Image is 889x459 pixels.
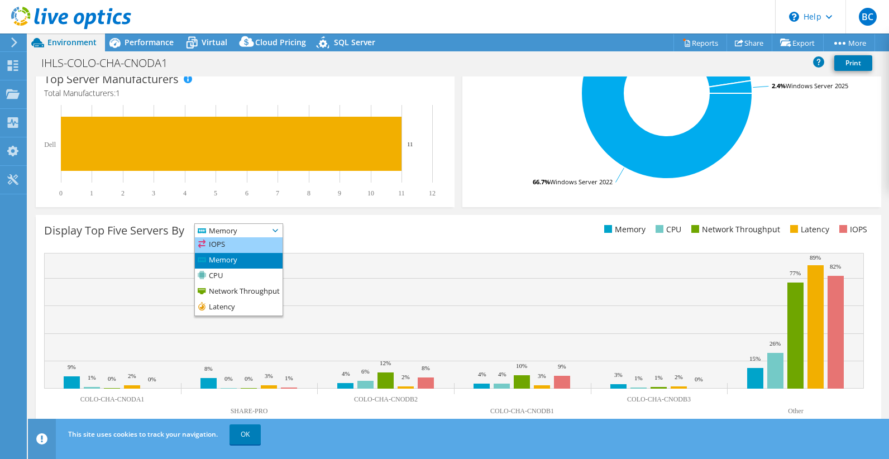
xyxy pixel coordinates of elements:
[307,189,310,197] text: 8
[786,82,848,90] tspan: Windows Server 2025
[121,189,125,197] text: 2
[834,55,872,71] a: Print
[276,189,279,197] text: 7
[634,375,643,381] text: 1%
[367,189,374,197] text: 10
[195,284,283,300] li: Network Throughput
[68,364,76,370] text: 9%
[769,340,781,347] text: 26%
[675,374,683,380] text: 2%
[550,178,613,186] tspan: Windows Server 2022
[787,223,829,236] li: Latency
[152,189,155,197] text: 3
[128,372,136,379] text: 2%
[80,395,145,403] text: COLO-CHA-CNODA1
[338,189,341,197] text: 9
[627,395,691,403] text: COLO-CHA-CNODB3
[788,407,803,415] text: Other
[195,224,269,237] span: Memory
[653,223,681,236] li: CPU
[88,374,96,381] text: 1%
[44,73,179,85] h3: Top Server Manufacturers
[44,141,56,149] text: Dell
[334,37,375,47] span: SQL Server
[44,87,446,99] h4: Total Manufacturers:
[558,363,566,370] text: 9%
[407,141,413,147] text: 11
[695,376,703,382] text: 0%
[837,223,867,236] li: IOPS
[601,223,646,236] li: Memory
[614,371,623,378] text: 3%
[772,82,786,90] tspan: 2.4%
[265,372,273,379] text: 3%
[361,368,370,375] text: 6%
[654,374,663,381] text: 1%
[255,37,306,47] span: Cloud Pricing
[195,237,283,253] li: IOPS
[830,263,841,270] text: 82%
[810,254,821,261] text: 89%
[214,189,217,197] text: 5
[859,8,877,26] span: BC
[245,189,248,197] text: 6
[516,362,527,369] text: 10%
[90,189,93,197] text: 1
[36,57,185,69] h1: IHLS-COLO-CHA-CNODA1
[823,34,875,51] a: More
[789,12,799,22] svg: \n
[59,189,63,197] text: 0
[148,376,156,382] text: 0%
[195,300,283,315] li: Latency
[398,189,405,197] text: 11
[772,34,824,51] a: Export
[230,424,261,444] a: OK
[202,37,227,47] span: Virtual
[538,372,546,379] text: 3%
[727,34,772,51] a: Share
[422,365,430,371] text: 8%
[183,189,187,197] text: 4
[231,407,268,415] text: SHARE-PRO
[47,37,97,47] span: Environment
[285,375,293,381] text: 1%
[195,269,283,284] li: CPU
[195,253,283,269] li: Memory
[749,355,761,362] text: 15%
[125,37,174,47] span: Performance
[245,375,253,382] text: 0%
[478,371,486,377] text: 4%
[689,223,780,236] li: Network Throughput
[490,407,554,415] text: COLO-CHA-CNODB1
[342,370,350,377] text: 4%
[224,375,233,382] text: 0%
[402,374,410,380] text: 2%
[429,189,436,197] text: 12
[204,365,213,372] text: 8%
[498,371,506,377] text: 4%
[673,34,727,51] a: Reports
[790,270,801,276] text: 77%
[354,395,418,403] text: COLO-CHA-CNODB2
[116,88,120,98] span: 1
[108,375,116,382] text: 0%
[533,178,550,186] tspan: 66.7%
[68,429,218,439] span: This site uses cookies to track your navigation.
[380,360,391,366] text: 12%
